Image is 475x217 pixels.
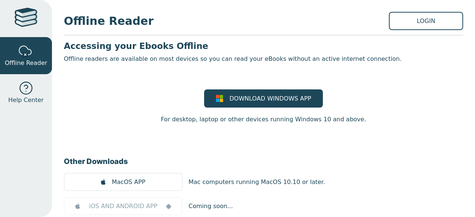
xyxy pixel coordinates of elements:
h3: Other Downloads [64,156,463,167]
a: DOWNLOAD WINDOWS APP [204,89,323,108]
p: Mac computers running MacOS 10.10 or later. [189,178,325,187]
a: MacOS APP [64,173,183,191]
span: Offline Reader [5,59,47,68]
span: MacOS APP [112,178,145,187]
p: Coming soon... [189,202,233,211]
a: LOGIN [389,12,463,30]
span: iOS AND ANDROID APP [89,202,157,211]
span: Help Center [8,96,43,105]
span: Offline Reader [64,13,389,29]
p: For desktop, laptop or other devices running Windows 10 and above. [161,115,366,124]
h3: Accessing your Ebooks Offline [64,40,463,52]
p: Offline readers are available on most devices so you can read your eBooks without an active inter... [64,55,463,63]
span: DOWNLOAD WINDOWS APP [229,94,311,103]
